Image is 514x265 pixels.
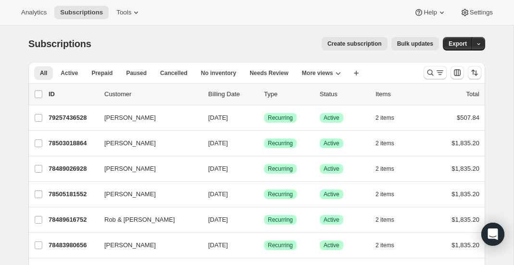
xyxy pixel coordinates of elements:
[49,189,97,199] p: 78505181552
[99,238,195,253] button: [PERSON_NAME]
[466,89,479,99] p: Total
[49,213,479,227] div: 78489616752Rob & [PERSON_NAME][DATE]SuccessRecurringSuccessActive2 items$1,835.20
[208,165,228,172] span: [DATE]
[449,40,467,48] span: Export
[324,165,339,173] span: Active
[28,38,91,49] span: Subscriptions
[324,216,339,224] span: Active
[268,190,293,198] span: Recurring
[408,6,452,19] button: Help
[160,69,188,77] span: Cancelled
[49,89,479,99] div: IDCustomerBilling DateTypeStatusItemsTotal
[451,165,479,172] span: $1,835.20
[454,6,499,19] button: Settings
[250,69,288,77] span: Needs Review
[99,187,195,202] button: [PERSON_NAME]
[320,89,368,99] p: Status
[443,37,473,50] button: Export
[49,89,97,99] p: ID
[104,113,156,123] span: [PERSON_NAME]
[376,111,405,125] button: 2 items
[391,37,439,50] button: Bulk updates
[111,6,147,19] button: Tools
[268,241,293,249] span: Recurring
[49,240,97,250] p: 78483980656
[457,114,479,121] span: $507.84
[99,136,195,151] button: [PERSON_NAME]
[208,139,228,147] span: [DATE]
[349,66,364,80] button: Create new view
[324,114,339,122] span: Active
[451,66,464,79] button: Customize table column order and visibility
[268,139,293,147] span: Recurring
[116,9,131,16] span: Tools
[104,139,156,148] span: [PERSON_NAME]
[376,165,394,173] span: 2 items
[54,6,109,19] button: Subscriptions
[296,66,347,80] button: More views
[324,139,339,147] span: Active
[104,240,156,250] span: [PERSON_NAME]
[424,66,447,79] button: Search and filter results
[376,139,394,147] span: 2 items
[104,215,175,225] span: Rob & [PERSON_NAME]
[376,89,424,99] div: Items
[376,213,405,227] button: 2 items
[376,190,394,198] span: 2 items
[451,139,479,147] span: $1,835.20
[376,137,405,150] button: 2 items
[324,241,339,249] span: Active
[268,114,293,122] span: Recurring
[201,69,236,77] span: No inventory
[424,9,437,16] span: Help
[376,188,405,201] button: 2 items
[49,215,97,225] p: 78489616752
[327,40,382,48] span: Create subscription
[104,189,156,199] span: [PERSON_NAME]
[61,69,78,77] span: Active
[208,216,228,223] span: [DATE]
[451,190,479,198] span: $1,835.20
[49,139,97,148] p: 78503018864
[60,9,103,16] span: Subscriptions
[376,114,394,122] span: 2 items
[15,6,52,19] button: Analytics
[49,113,97,123] p: 79257436528
[49,239,479,252] div: 78483980656[PERSON_NAME][DATE]SuccessRecurringSuccessActive2 items$1,835.20
[126,69,147,77] span: Paused
[451,241,479,249] span: $1,835.20
[397,40,433,48] span: Bulk updates
[376,162,405,176] button: 2 items
[470,9,493,16] span: Settings
[99,161,195,177] button: [PERSON_NAME]
[322,37,388,50] button: Create subscription
[99,212,195,227] button: Rob & [PERSON_NAME]
[104,89,201,99] p: Customer
[264,89,312,99] div: Type
[49,137,479,150] div: 78503018864[PERSON_NAME][DATE]SuccessRecurringSuccessActive2 items$1,835.20
[451,216,479,223] span: $1,835.20
[376,241,394,249] span: 2 items
[91,69,113,77] span: Prepaid
[268,165,293,173] span: Recurring
[208,241,228,249] span: [DATE]
[208,190,228,198] span: [DATE]
[49,188,479,201] div: 78505181552[PERSON_NAME][DATE]SuccessRecurringSuccessActive2 items$1,835.20
[376,216,394,224] span: 2 items
[49,111,479,125] div: 79257436528[PERSON_NAME][DATE]SuccessRecurringSuccessActive2 items$507.84
[324,190,339,198] span: Active
[21,9,47,16] span: Analytics
[302,69,333,77] span: More views
[40,69,47,77] span: All
[481,223,504,246] div: Open Intercom Messenger
[49,164,97,174] p: 78489026928
[49,162,479,176] div: 78489026928[PERSON_NAME][DATE]SuccessRecurringSuccessActive2 items$1,835.20
[208,114,228,121] span: [DATE]
[468,66,481,79] button: Sort the results
[99,110,195,126] button: [PERSON_NAME]
[208,89,256,99] p: Billing Date
[376,239,405,252] button: 2 items
[268,216,293,224] span: Recurring
[104,164,156,174] span: [PERSON_NAME]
